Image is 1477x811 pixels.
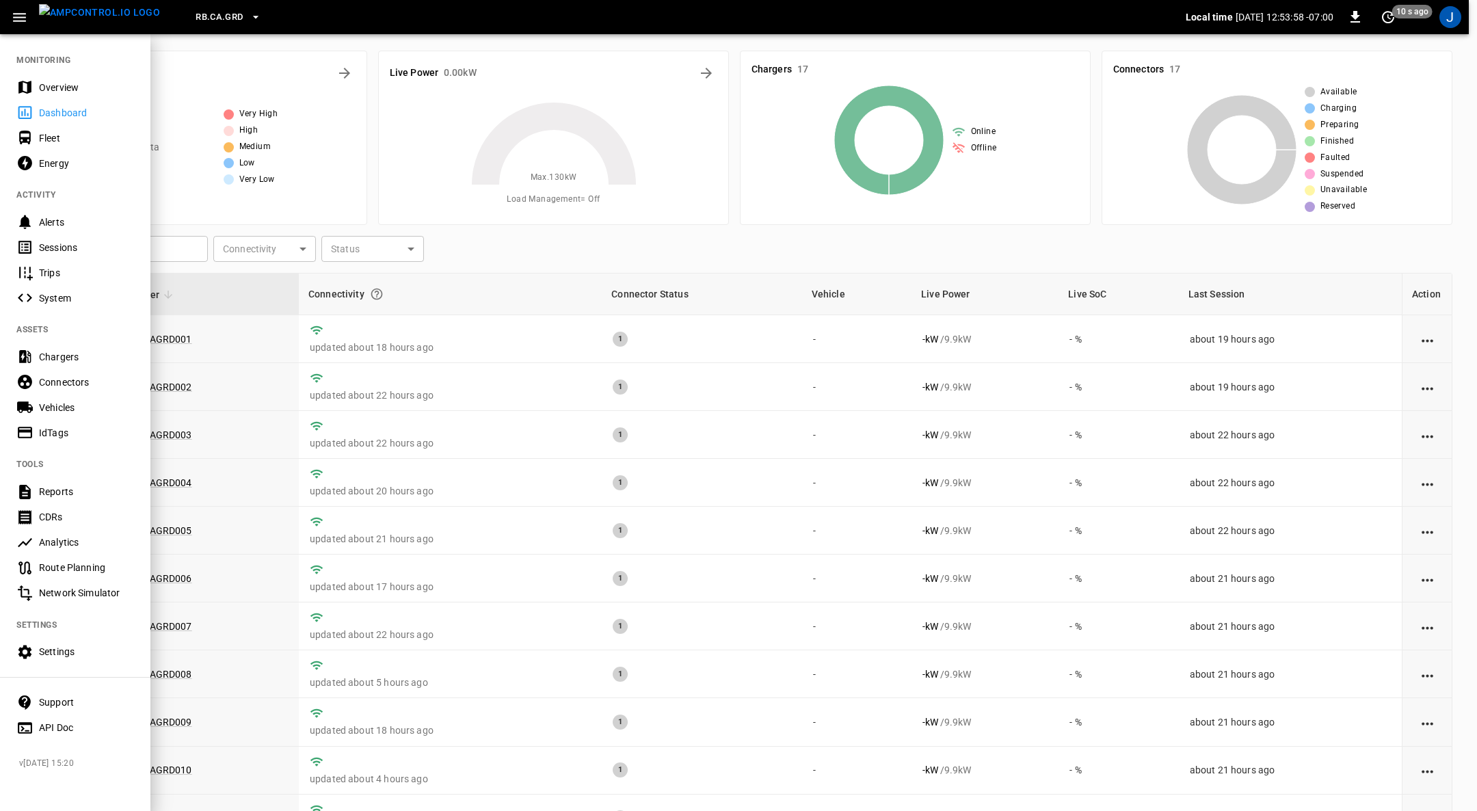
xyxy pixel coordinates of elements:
div: Network Simulator [39,586,134,600]
div: Trips [39,266,134,280]
span: 10 s ago [1392,5,1433,18]
div: Sessions [39,241,134,254]
div: profile-icon [1439,6,1461,28]
div: Dashboard [39,106,134,120]
button: set refresh interval [1377,6,1399,28]
div: Fleet [39,131,134,145]
span: RB.CA.GRD [196,10,243,25]
div: Analytics [39,535,134,549]
p: Local time [1186,10,1233,24]
div: Alerts [39,215,134,229]
div: Overview [39,81,134,94]
span: v [DATE] 15:20 [19,757,139,771]
div: Support [39,695,134,709]
div: API Doc [39,721,134,734]
div: Chargers [39,350,134,364]
div: Connectors [39,375,134,389]
p: [DATE] 12:53:58 -07:00 [1236,10,1333,24]
div: Vehicles [39,401,134,414]
img: ampcontrol.io logo [39,4,160,21]
div: Route Planning [39,561,134,574]
div: CDRs [39,510,134,524]
div: Settings [39,645,134,659]
div: System [39,291,134,305]
div: Energy [39,157,134,170]
div: Reports [39,485,134,498]
div: IdTags [39,426,134,440]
